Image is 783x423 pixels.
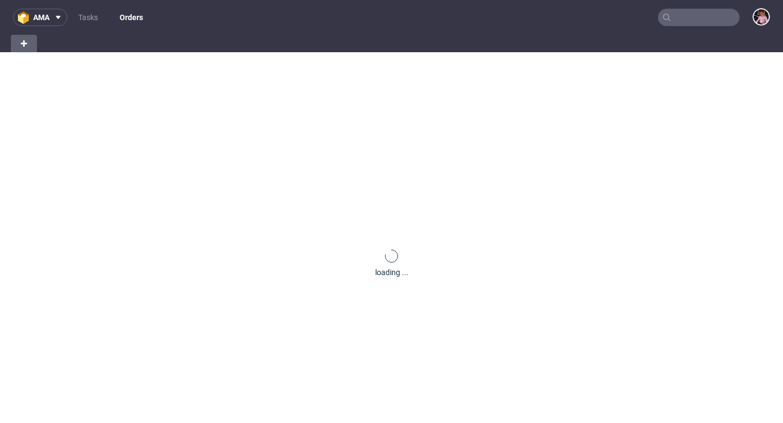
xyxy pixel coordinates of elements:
img: logo [18,11,33,24]
img: Aleks Ziemkowski [754,9,769,24]
a: Orders [113,9,150,26]
span: ama [33,14,49,21]
div: loading ... [375,267,408,278]
button: ama [13,9,67,26]
a: Tasks [72,9,104,26]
